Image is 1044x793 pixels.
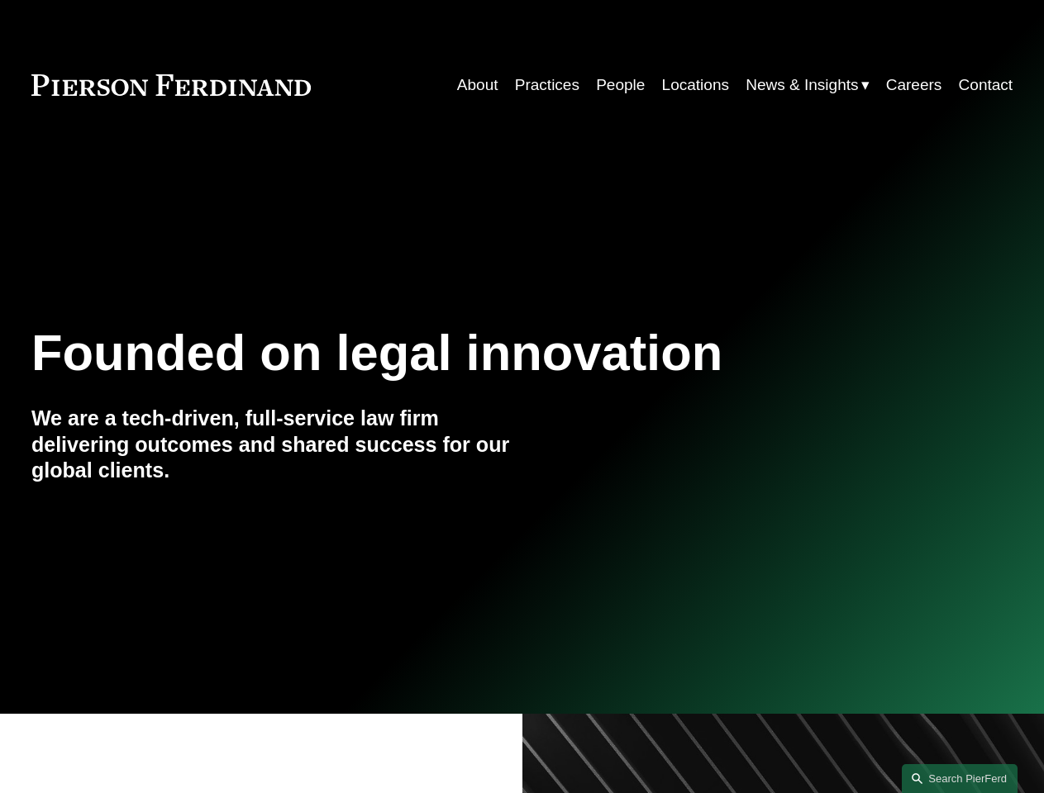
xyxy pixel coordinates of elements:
[746,69,869,101] a: folder dropdown
[746,71,858,99] span: News & Insights
[457,69,498,101] a: About
[902,764,1018,793] a: Search this site
[31,324,849,382] h1: Founded on legal innovation
[31,406,522,485] h4: We are a tech-driven, full-service law firm delivering outcomes and shared success for our global...
[596,69,645,101] a: People
[515,69,579,101] a: Practices
[886,69,942,101] a: Careers
[959,69,1013,101] a: Contact
[662,69,729,101] a: Locations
